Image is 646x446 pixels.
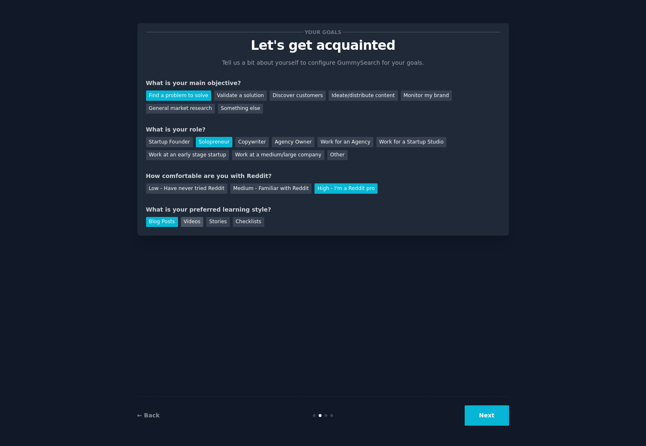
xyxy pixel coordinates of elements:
span: Your goals [303,28,343,37]
div: How comfortable are you with Reddit? [146,172,500,180]
div: Discover customers [270,90,326,101]
div: Ideate/distribute content [329,90,397,101]
div: Find a problem to solve [146,90,211,101]
div: Work at a medium/large company [232,150,324,161]
div: General market research [146,104,215,114]
div: What is your role? [146,125,500,134]
div: Work for an Agency [317,137,373,147]
div: Validate a solution [214,90,267,101]
div: Low - Have never tried Reddit [146,183,227,194]
div: Videos [181,217,204,227]
div: Blog Posts [146,217,178,227]
p: Tell us a bit about yourself to configure GummySearch for your goals. [219,58,428,67]
div: Monitor my brand [401,90,452,101]
div: Work for a Startup Studio [376,137,446,147]
div: Something else [218,104,263,114]
div: Startup Founder [146,137,193,147]
div: Stories [206,217,229,227]
div: Other [327,150,348,161]
div: What is your preferred learning style? [146,205,500,214]
div: Agency Owner [272,137,314,147]
div: High - I'm a Reddit pro [314,183,378,194]
button: Next [465,405,509,426]
div: Medium - Familiar with Reddit [230,183,312,194]
div: What is your main objective? [146,79,500,88]
div: Copywriter [235,137,269,147]
div: Checklists [233,217,264,227]
p: Let's get acquainted [146,38,500,53]
a: ← Back [137,412,160,419]
div: Work at an early stage startup [146,150,229,161]
div: Solopreneur [196,137,232,147]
